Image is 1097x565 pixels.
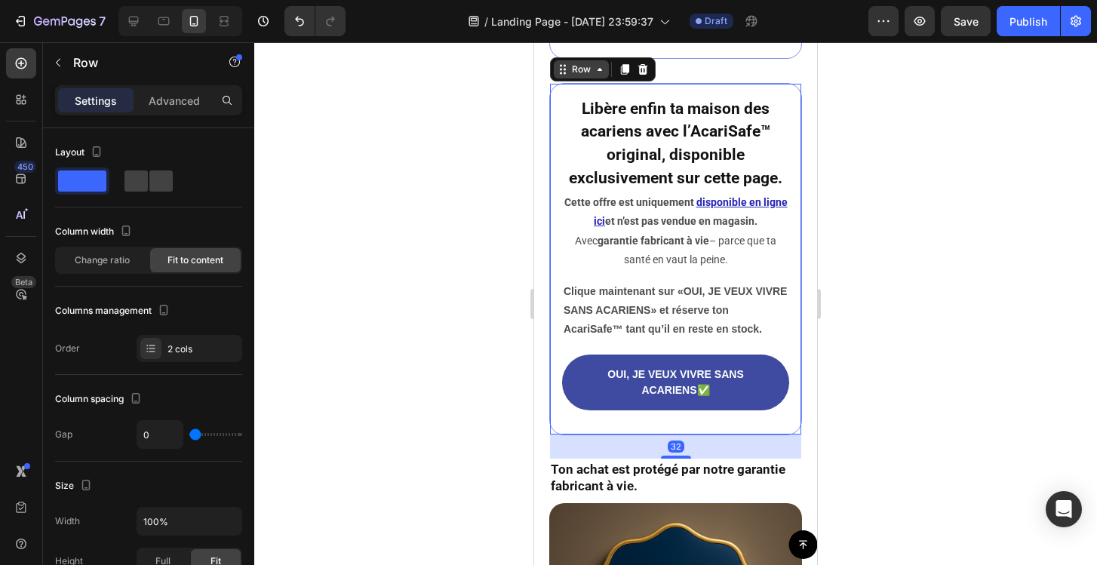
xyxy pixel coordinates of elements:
input: Auto [137,421,183,448]
div: Layout [55,143,106,163]
div: Beta [11,276,36,288]
div: 2 cols [167,342,238,356]
div: Order [55,342,80,355]
span: Change ratio [75,253,130,267]
p: 7 [99,12,106,30]
div: Gap [55,428,72,441]
span: Landing Page - [DATE] 23:59:37 [491,14,653,29]
div: Columns management [55,301,173,321]
span: / [484,14,488,29]
button: 7 [6,6,112,36]
div: Width [55,514,80,528]
div: Column spacing [55,389,145,410]
div: Column width [55,222,135,242]
button: Publish [997,6,1060,36]
div: 450 [14,161,36,173]
div: Size [55,476,95,496]
input: Auto [137,508,241,535]
p: Row [73,54,201,72]
span: Fit to content [167,253,223,267]
div: Undo/Redo [284,6,346,36]
span: Save [954,15,979,28]
div: Open Intercom Messenger [1046,491,1082,527]
p: Advanced [149,93,200,109]
p: Settings [75,93,117,109]
span: Draft [705,14,727,28]
iframe: Design area [534,42,817,565]
button: Save [941,6,991,36]
div: Publish [1009,14,1047,29]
